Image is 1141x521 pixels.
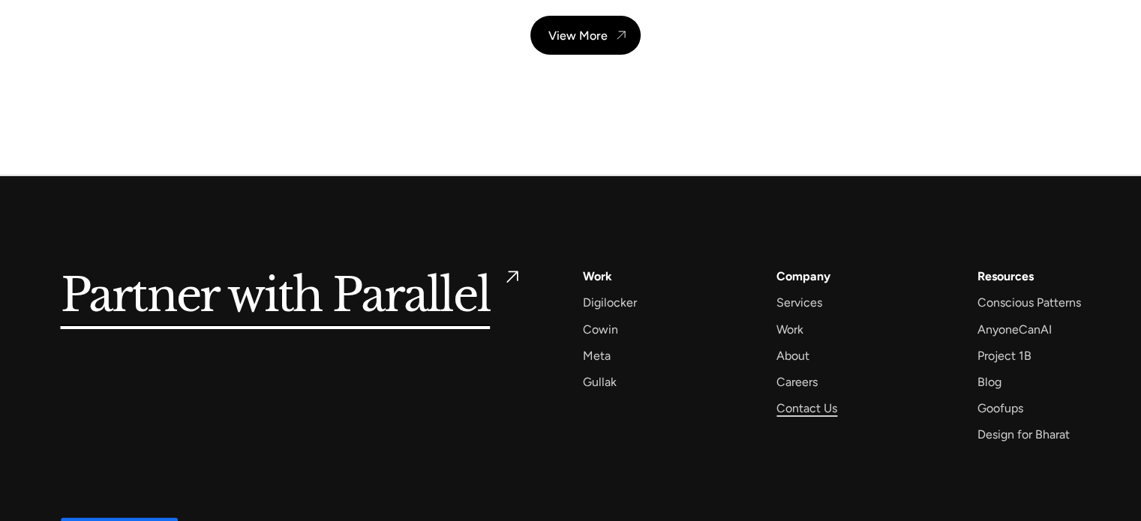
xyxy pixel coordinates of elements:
[977,372,1001,392] a: Blog
[776,346,809,366] a: About
[583,292,637,313] a: Digilocker
[977,346,1031,366] a: Project 1B
[583,346,611,366] a: Meta
[776,398,837,418] a: Contact Us
[776,292,822,313] a: Services
[61,266,524,327] a: Partner with Parallel
[583,319,618,340] a: Cowin
[977,319,1051,340] a: AnyoneCanAI
[776,372,818,392] a: Careers
[776,319,803,340] a: Work
[977,398,1022,418] a: Goofups
[977,424,1069,445] a: Design for Bharat
[583,372,617,392] a: Gullak
[61,266,491,327] h5: Partner with Parallel
[583,266,612,286] a: Work
[977,266,1033,286] div: Resources
[977,292,1080,313] a: Conscious Patterns
[776,266,830,286] a: Company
